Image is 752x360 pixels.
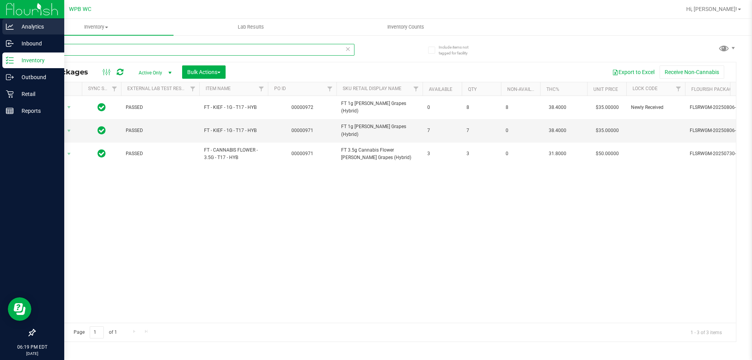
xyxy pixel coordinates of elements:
a: PO ID [274,86,286,91]
p: Analytics [14,22,61,31]
p: 06:19 PM EDT [4,344,61,351]
button: Receive Non-Cannabis [660,65,724,79]
a: Non-Available [507,87,542,92]
a: 00000971 [291,151,313,156]
span: 8 [506,104,535,111]
p: Inventory [14,56,61,65]
p: Reports [14,106,61,116]
span: Newly Received [631,104,680,111]
span: FT - KIEF - 1G - T17 - HYB [204,127,263,134]
span: All Packages [41,68,96,76]
inline-svg: Analytics [6,23,14,31]
inline-svg: Inventory [6,56,14,64]
span: $35.00000 [592,102,623,113]
span: PASSED [126,127,195,134]
a: 00000972 [291,105,313,110]
span: 8 [466,104,496,111]
span: 7 [427,127,457,134]
span: PASSED [126,150,195,157]
p: Inbound [14,39,61,48]
span: 1 - 3 of 3 items [684,326,728,338]
inline-svg: Reports [6,107,14,115]
a: Filter [410,82,423,96]
span: In Sync [98,125,106,136]
button: Bulk Actions [182,65,226,79]
p: Retail [14,89,61,99]
a: Inventory Counts [328,19,483,35]
a: Unit Price [593,87,618,92]
inline-svg: Outbound [6,73,14,81]
p: Outbound [14,72,61,82]
span: Page of 1 [67,326,123,338]
span: Clear [345,44,351,54]
span: 31.8000 [545,148,570,159]
span: select [64,148,74,159]
span: 0 [506,150,535,157]
p: [DATE] [4,351,61,356]
span: Inventory Counts [377,24,435,31]
a: Lab Results [174,19,328,35]
a: Available [429,87,452,92]
span: 38.4000 [545,125,570,136]
span: Hi, [PERSON_NAME]! [686,6,737,12]
a: Filter [186,82,199,96]
a: Flourish Package ID [691,87,741,92]
span: FT 1g [PERSON_NAME] Grapes (Hybrid) [341,123,418,138]
button: Export to Excel [607,65,660,79]
input: 1 [90,326,104,338]
span: 0 [506,127,535,134]
span: 3 [427,150,457,157]
span: WPB WC [69,6,91,13]
span: Include items not tagged for facility [439,44,478,56]
a: Item Name [206,86,231,91]
span: PASSED [126,104,195,111]
inline-svg: Inbound [6,40,14,47]
a: Inventory [19,19,174,35]
a: Filter [108,82,121,96]
a: Sync Status [88,86,118,91]
span: FT 3.5g Cannabis Flower [PERSON_NAME] Grapes (Hybrid) [341,147,418,161]
span: 38.4000 [545,102,570,113]
span: Lab Results [227,24,275,31]
span: Inventory [19,24,174,31]
a: Filter [255,82,268,96]
a: 00000971 [291,128,313,133]
span: 3 [466,150,496,157]
a: Sku Retail Display Name [343,86,401,91]
span: 0 [427,104,457,111]
a: THC% [546,87,559,92]
span: FT - KIEF - 1G - T17 - HYB [204,104,263,111]
inline-svg: Retail [6,90,14,98]
span: In Sync [98,102,106,113]
a: Filter [672,82,685,96]
a: Lock Code [633,86,658,91]
span: select [64,102,74,113]
span: $50.00000 [592,148,623,159]
span: $35.00000 [592,125,623,136]
span: 7 [466,127,496,134]
a: Filter [324,82,336,96]
input: Search Package ID, Item Name, SKU, Lot or Part Number... [34,44,354,56]
span: select [64,125,74,136]
span: Bulk Actions [187,69,221,75]
iframe: Resource center [8,297,31,321]
a: Qty [468,87,477,92]
a: External Lab Test Result [127,86,189,91]
span: In Sync [98,148,106,159]
span: FT 1g [PERSON_NAME] Grapes (Hybrid) [341,100,418,115]
span: FT - CANNABIS FLOWER - 3.5G - T17 - HYB [204,147,263,161]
